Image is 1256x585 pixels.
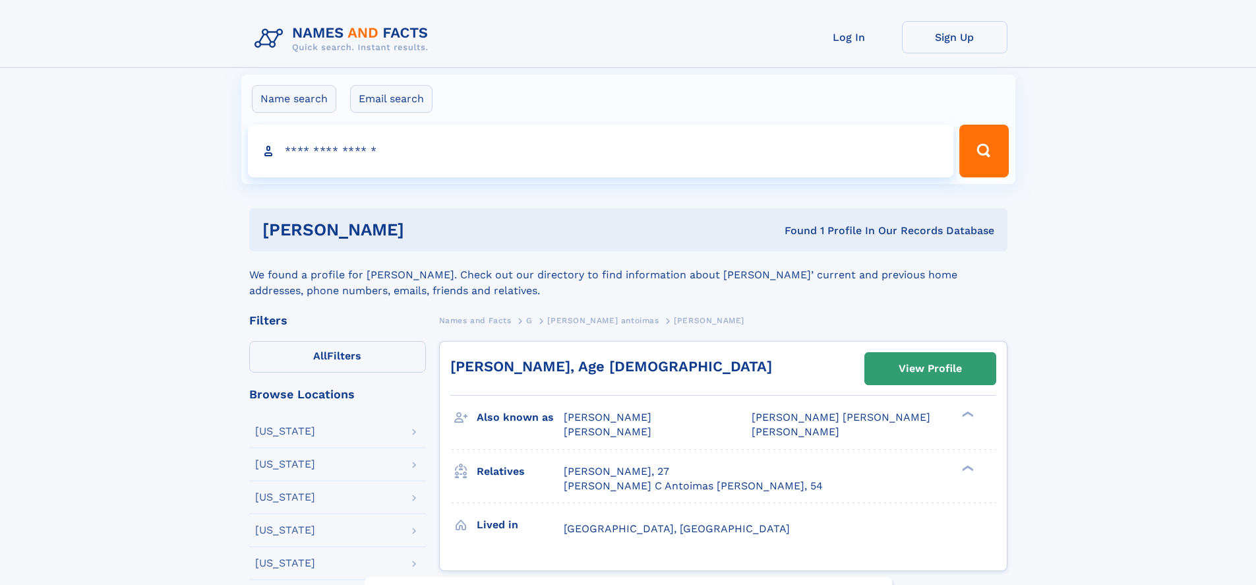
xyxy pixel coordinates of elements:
div: [US_STATE] [255,558,315,569]
button: Search Button [959,125,1008,177]
a: [PERSON_NAME], Age [DEMOGRAPHIC_DATA] [450,358,772,375]
div: Browse Locations [249,388,426,400]
a: Names and Facts [439,312,512,328]
a: Sign Up [902,21,1007,53]
h3: Lived in [477,514,564,536]
span: [PERSON_NAME] [564,411,651,423]
h1: [PERSON_NAME] [262,222,595,238]
label: Name search [252,85,336,113]
h3: Relatives [477,460,564,483]
span: All [313,350,327,362]
img: Logo Names and Facts [249,21,439,57]
span: [PERSON_NAME] [PERSON_NAME] [752,411,930,423]
a: [PERSON_NAME] C Antoimas [PERSON_NAME], 54 [564,479,823,493]
a: G [526,312,533,328]
a: [PERSON_NAME] antoimas [547,312,659,328]
span: G [526,316,533,325]
span: [PERSON_NAME] antoimas [547,316,659,325]
span: [PERSON_NAME] [752,425,839,438]
label: Email search [350,85,433,113]
a: [PERSON_NAME], 27 [564,464,669,479]
span: [GEOGRAPHIC_DATA], [GEOGRAPHIC_DATA] [564,522,790,535]
div: ❯ [959,410,974,419]
div: [US_STATE] [255,525,315,536]
div: Filters [249,315,426,326]
span: [PERSON_NAME] [564,425,651,438]
div: View Profile [899,354,962,384]
h3: Also known as [477,406,564,429]
a: Log In [796,21,902,53]
div: [US_STATE] [255,426,315,437]
div: [US_STATE] [255,459,315,470]
a: View Profile [865,353,996,385]
span: [PERSON_NAME] [674,316,744,325]
input: search input [248,125,954,177]
label: Filters [249,341,426,373]
div: ❯ [959,464,974,472]
div: [US_STATE] [255,492,315,503]
div: Found 1 Profile In Our Records Database [594,224,994,238]
div: We found a profile for [PERSON_NAME]. Check out our directory to find information about [PERSON_N... [249,251,1007,299]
